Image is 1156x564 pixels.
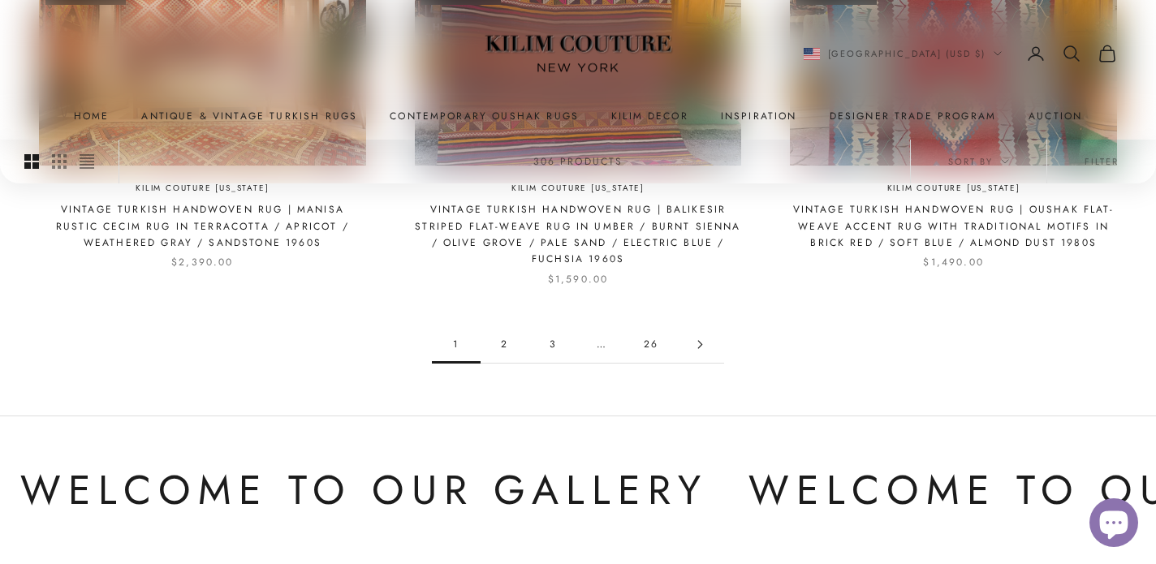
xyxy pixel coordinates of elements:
a: Go to page 3 [529,326,578,363]
button: Change country or currency [804,46,1003,61]
nav: Secondary navigation [804,44,1118,63]
a: Go to page 2 [675,326,724,363]
a: Designer Trade Program [830,108,997,124]
a: Kilim Couture [US_STATE] [136,182,269,196]
p: 306 products [533,153,623,170]
img: Logo of Kilim Couture New York [477,15,679,93]
span: … [578,326,627,363]
a: Auction [1029,108,1082,124]
button: Sort by [911,140,1046,183]
span: 1 [432,326,481,363]
a: Antique & Vintage Turkish Rugs [141,108,357,124]
sale-price: $1,490.00 [923,254,983,270]
nav: Pagination navigation [432,326,724,364]
button: Switch to compact product images [80,140,94,184]
a: Vintage Turkish Handwoven Rug | Manisa Rustic Cecim Rug in Terracotta / Apricot / Weathered Gray ... [39,201,366,251]
button: Switch to larger product images [24,140,39,184]
nav: Primary navigation [39,108,1117,124]
a: Inspiration [721,108,797,124]
inbox-online-store-chat: Shopify online store chat [1085,498,1143,551]
sale-price: $1,590.00 [548,271,608,287]
a: Go to page 2 [481,326,529,363]
a: Vintage Turkish Handwoven Rug | Balikesir Striped Flat-Weave Rug in Umber / Burnt Sienna / Olive ... [415,201,742,268]
span: Sort by [948,154,1009,169]
summary: Kilim Decor [611,108,688,124]
img: United States [804,48,820,60]
sale-price: $2,390.00 [171,254,233,270]
a: Contemporary Oushak Rugs [390,108,579,124]
button: Filter [1047,140,1156,183]
a: Home [74,108,110,124]
a: Vintage Turkish Handwoven Rug | Oushak Flat-Weave Accent Rug with Traditional Motifs in Brick Red... [790,201,1117,251]
a: Go to page 26 [627,326,675,363]
button: Switch to smaller product images [52,140,67,184]
span: [GEOGRAPHIC_DATA] (USD $) [828,46,986,61]
a: Kilim Couture [US_STATE] [887,182,1020,196]
a: Kilim Couture [US_STATE] [511,182,645,196]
